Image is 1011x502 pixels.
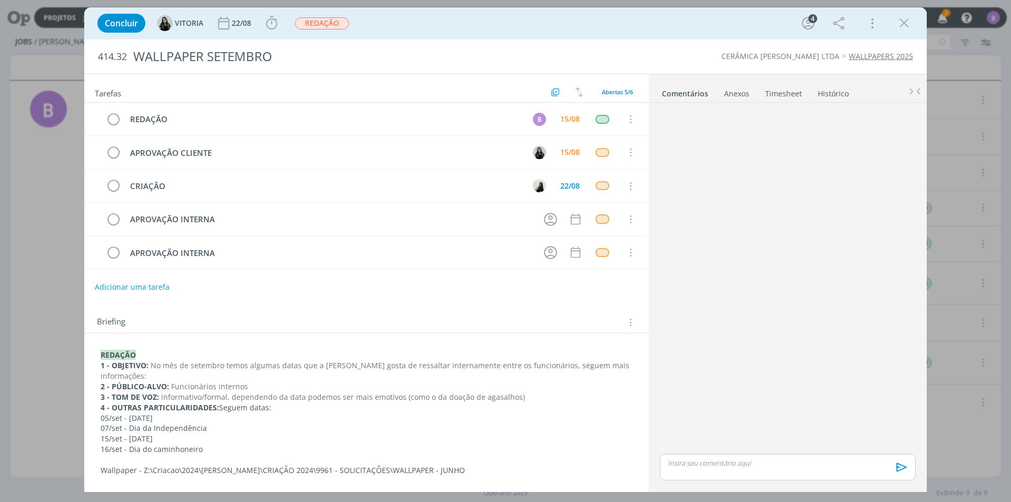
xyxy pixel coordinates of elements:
[101,402,632,413] p: Seguem datas:
[125,180,523,193] div: CRIAÇÃO
[531,144,547,160] button: V
[101,381,169,391] strong: 2 - PÚBLICO-ALVO:
[101,423,632,434] p: 07/set - Dia da Independência
[98,51,127,63] span: 414.32
[125,247,534,260] div: APROVAÇÃO INTERNA
[97,316,125,329] span: Briefing
[101,434,632,444] p: 15/set - [DATE]
[531,111,547,127] button: B
[765,84,802,99] a: Timesheet
[125,146,523,160] div: APROVAÇÃO CLIENTE
[533,113,546,126] div: B
[560,149,580,156] div: 15/08
[95,86,121,99] span: Tarefas
[661,84,709,99] a: Comentários
[101,360,631,381] span: No mês de setembro temos algumas datas que a [PERSON_NAME] gosta de ressaltar internamente entre ...
[175,19,203,27] span: VITORIA
[125,213,534,226] div: APROVAÇÃO INTERNA
[157,15,203,31] button: VVITORIA
[800,15,817,32] button: 4
[533,146,546,159] img: V
[849,51,913,61] a: WALLPAPERS 2025
[576,87,583,97] img: arrow-down-up.svg
[560,182,580,190] div: 22/08
[161,392,525,402] span: informativo/formal, dependendo da data podemos ser mais emotivos (como o da doação de agasalhos)
[531,178,547,194] button: R
[101,413,632,424] p: 05/set - [DATE]
[97,14,145,33] button: Concluir
[125,113,523,126] div: REDAÇÃO
[101,392,159,402] strong: 3 - TOM DE VOZ:
[294,17,350,30] button: REDAÇÃO
[157,15,173,31] img: V
[84,7,927,492] div: dialog
[171,381,248,391] span: Funcionários internos
[602,88,633,96] span: Abertas 5/6
[560,115,580,123] div: 15/08
[101,350,136,360] strong: REDAÇÃO
[105,19,138,27] span: Concluir
[724,88,749,99] div: Anexos
[129,44,569,70] div: WALLPAPER SETEMBRO
[101,444,632,455] p: 16/set - Dia do caminhoneiro
[533,179,546,192] img: R
[817,84,849,99] a: Histórico
[232,19,253,27] div: 22/08
[101,360,148,370] strong: 1 - OBJETIVO:
[101,465,632,476] p: Wallpaper - Z:\Criacao\2024\[PERSON_NAME]\CRIAÇÃO 2024\9961 - SOLICITAÇÕES\WALLPAPER - JUNHO
[721,51,839,61] a: CERÂMICA [PERSON_NAME] LTDA
[808,14,817,23] div: 4
[101,402,219,412] strong: 4 - OUTRAS PARTICULARIDADES:
[295,17,349,29] span: REDAÇÃO
[94,278,170,297] button: Adicionar uma tarefa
